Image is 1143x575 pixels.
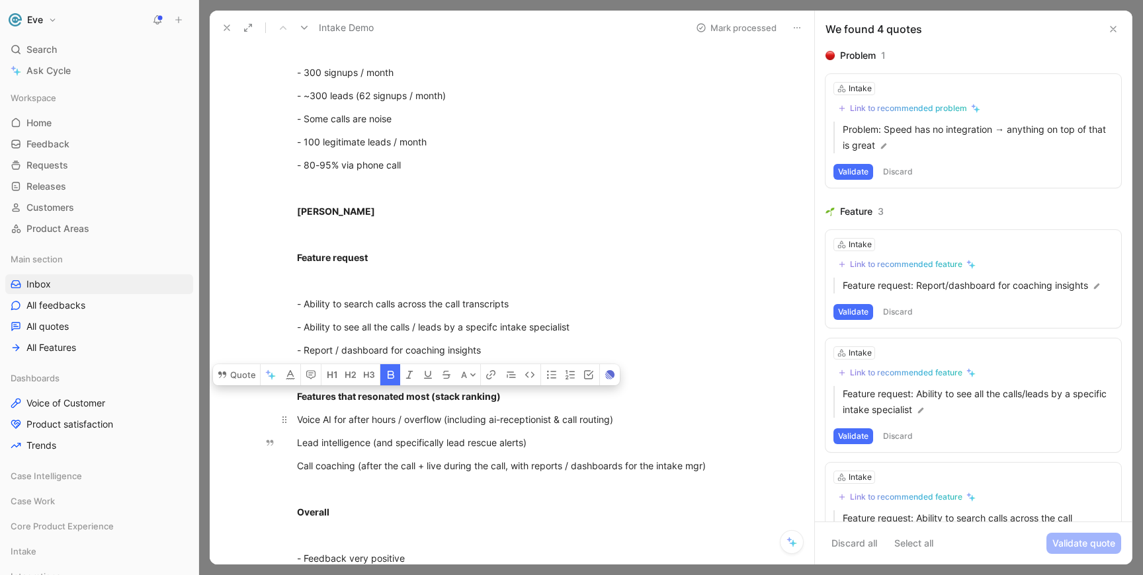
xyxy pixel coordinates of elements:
[297,297,755,311] div: - Ability to search calls across the call transcripts
[840,48,876,63] div: Problem
[11,519,114,533] span: Core Product Experience
[879,141,888,151] img: pen.svg
[5,516,193,536] div: Core Product Experience
[5,466,193,486] div: Case Intelligence
[5,414,193,434] a: Product satisfaction
[297,343,755,357] div: - Report / dashboard for coaching insights
[833,428,873,444] button: Validate
[26,159,68,172] span: Requests
[833,256,980,272] button: Link to recommended feature
[843,510,1113,542] p: Feature request: Ability to search calls across the call transcripts
[833,100,985,116] button: Link to recommended problem
[11,494,55,508] span: Case Work
[5,198,193,217] a: Customers
[26,397,105,410] span: Voice of Customer
[26,180,66,193] span: Releases
[5,274,193,294] a: Inbox
[849,471,872,484] div: Intake
[825,21,922,37] div: We found 4 quotes
[297,459,755,473] div: Call coaching (after the call + live during the call, with reports / dashboards for the intake mgr)
[297,412,755,426] div: Voice AI for after hours / overflow (including ai-receptionist & call routing)
[825,533,883,554] button: Discard all
[11,469,82,482] span: Case Intelligence
[849,346,872,360] div: Intake
[833,304,873,320] button: Validate
[9,13,22,26] img: Eve
[457,364,480,385] button: A
[26,222,89,235] span: Product Areas
[1092,282,1101,291] img: pen.svg
[26,201,74,214] span: Customers
[881,48,886,63] div: 1
[297,65,755,79] div: - 300 signups / month
[5,219,193,239] a: Product Areas
[878,204,884,219] div: 3
[690,19,783,37] button: Mark processed
[888,533,939,554] button: Select all
[878,304,917,320] button: Discard
[850,103,967,114] div: Link to recommended problem
[850,259,962,270] div: Link to recommended feature
[5,40,193,59] div: Search
[26,320,69,333] span: All quotes
[850,367,962,378] div: Link to recommended feature
[297,551,755,565] div: - Feedback very positive
[27,14,43,26] h1: Eve
[878,428,917,444] button: Discard
[1046,533,1121,554] button: Validate quote
[5,249,193,358] div: Main sectionInboxAll feedbacksAll quotesAll Features
[5,61,193,81] a: Ask Cycle
[26,418,113,431] span: Product satisfaction
[26,439,56,452] span: Trends
[5,295,193,315] a: All feedbacks
[5,541,193,565] div: Intake
[5,368,193,455] div: DashboardsVoice of CustomerProduct satisfactionTrends
[5,88,193,108] div: Workspace
[26,341,76,354] span: All Features
[26,63,71,79] span: Ask Cycle
[5,249,193,269] div: Main section
[5,176,193,196] a: Releases
[5,155,193,175] a: Requests
[297,135,755,149] div: - 100 legitimate leads / month
[5,436,193,455] a: Trends
[213,364,260,385] button: Quote
[833,489,980,505] button: Link to recommended feature
[916,406,925,415] img: pen.svg
[297,89,755,102] div: - ~300 leads (62 signups / month)
[5,491,193,511] div: Case Work
[26,116,52,130] span: Home
[26,278,51,291] span: Inbox
[843,386,1113,418] p: Feature request: Ability to see all the calls/leads by a specific intake specialist
[833,164,873,180] button: Validate
[297,436,755,449] div: Lead intelligence (and specifically lead rescue alerts)
[878,164,917,180] button: Discard
[26,137,69,151] span: Feedback
[5,466,193,490] div: Case Intelligence
[825,207,835,216] img: 🌱
[5,317,193,336] a: All quotes
[5,134,193,154] a: Feedback
[297,391,501,402] strong: Features that resonated most (stack ranking)
[849,238,872,251] div: Intake
[5,516,193,540] div: Core Product Experience
[297,252,368,263] strong: Feature request
[849,82,872,95] div: Intake
[26,299,85,312] span: All feedbacks
[11,371,60,385] span: Dashboards
[297,506,329,517] strong: Overall
[5,393,193,413] a: Voice of Customer
[11,91,56,104] span: Workspace
[319,20,374,36] span: Intake Demo
[850,492,962,502] div: Link to recommended feature
[11,545,36,558] span: Intake
[297,206,375,217] strong: [PERSON_NAME]
[297,320,755,334] div: - Ability to see all the calls / leads by a specifc intake specialist
[843,278,1113,293] p: Feature request: Report/dashboard for coaching insights
[833,365,980,381] button: Link to recommended feature
[11,252,63,266] span: Main section
[26,42,57,57] span: Search
[297,158,755,172] div: - 80-95% via phone call
[5,491,193,515] div: Case Work
[5,541,193,561] div: Intake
